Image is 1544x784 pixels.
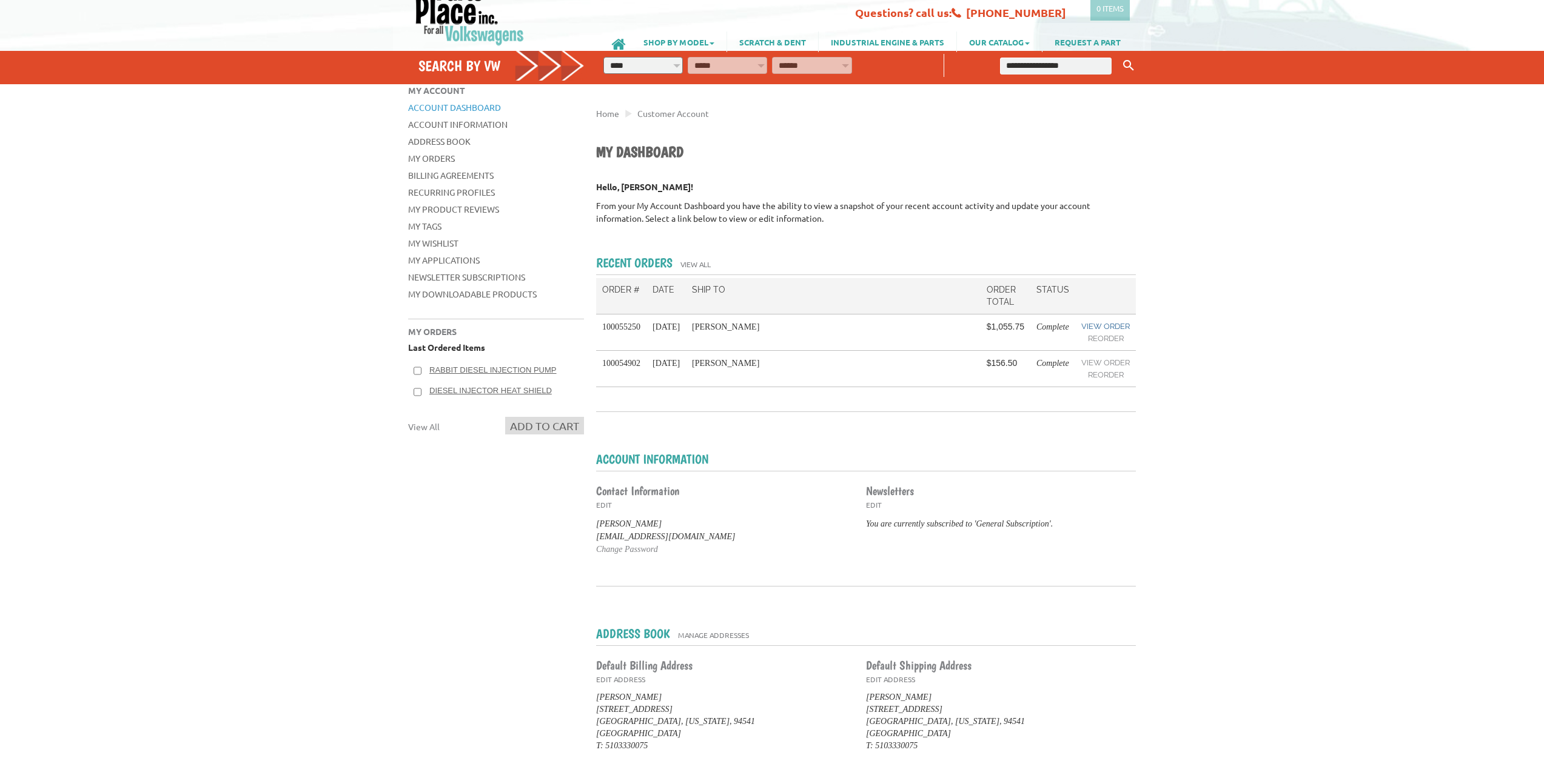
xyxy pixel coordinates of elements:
[429,386,552,395] a: Diesel Injector Heat Shield
[408,326,457,337] span: My Orders
[408,288,537,299] a: My Downloadable Products
[727,32,818,52] a: SCRATCH & DENT
[596,691,801,752] address: [PERSON_NAME] [STREET_ADDRESS] [GEOGRAPHIC_DATA], [US_STATE], 94541 [GEOGRAPHIC_DATA] T: 5103330075
[408,119,508,130] a: Account Information
[866,691,1070,752] address: [PERSON_NAME] [STREET_ADDRESS] [GEOGRAPHIC_DATA], [US_STATE], 94541 [GEOGRAPHIC_DATA] T: 5103330075
[957,32,1042,52] a: OUR CATALOG
[408,341,584,354] p: Last Ordered Items
[866,483,1070,498] h3: Newsletters
[596,278,646,314] th: Order #
[672,624,755,646] a: Manage Addresses
[408,153,455,164] a: My Orders
[408,102,501,113] a: Account Dashboard
[987,358,1018,368] span: $156.50
[408,170,494,181] a: Billing Agreements
[1119,56,1138,76] button: Keyword Search
[1096,3,1124,13] p: 0 items
[1036,359,1069,368] em: Complete
[646,278,686,314] th: Date
[1081,321,1130,333] a: View Order
[596,674,645,684] a: Edit Address
[686,314,981,351] td: [PERSON_NAME]
[631,32,727,52] a: SHOP BY MODEL
[1036,322,1069,331] em: Complete
[596,181,693,192] strong: Hello, [PERSON_NAME]!
[408,136,471,147] a: Address Book
[1081,357,1130,369] a: View Order
[1081,333,1130,345] a: Reorder
[637,108,709,119] a: Customer Account
[418,57,585,75] h4: Search by VW
[408,238,458,248] a: My Wishlist
[1081,369,1130,381] a: Reorder
[596,517,801,556] p: [PERSON_NAME] [EMAIL_ADDRESS][DOMAIN_NAME]
[408,254,480,265] a: My Applications
[596,658,801,673] h3: Default Billing Address
[596,351,646,387] td: 100054902
[596,143,1136,162] h1: My Dashboard
[408,221,441,231] a: My Tags
[596,108,619,119] a: Home
[596,255,673,270] h2: Recent Orders
[686,278,981,314] th: Ship To
[653,359,680,368] span: [DATE]
[596,483,801,498] h3: Contact Information
[987,322,1024,331] span: $1,055.75
[596,199,1136,225] p: From your My Account Dashboard you have the ability to view a snapshot of your recent account act...
[596,314,646,351] td: 100055250
[987,285,1016,307] span: Order Total
[408,187,495,198] a: Recurring Profiles
[429,365,557,374] a: Rabbit Diesel Injection Pump
[653,322,680,331] span: [DATE]
[866,517,1070,530] p: You are currently subscribed to 'General Subscription'.
[686,351,981,387] td: [PERSON_NAME]
[408,271,525,282] a: Newsletter Subscriptions
[866,500,882,510] a: Edit
[505,417,584,434] button: Add to Cart
[408,85,465,96] span: My Account
[408,204,499,214] a: My Product Reviews
[1042,32,1133,52] a: REQUEST A PART
[596,545,658,554] a: Change Password
[819,32,956,52] a: INDUSTRIAL ENGINE & PARTS
[510,419,579,432] span: Add to Cart
[408,417,440,437] a: View All
[866,658,1070,673] h3: Default Shipping Address
[1030,278,1075,314] th: Status
[596,451,708,467] h2: Account Information
[596,500,612,510] a: Edit
[866,674,915,684] a: Edit Address
[674,253,717,275] a: View All
[596,626,670,641] h2: Address Book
